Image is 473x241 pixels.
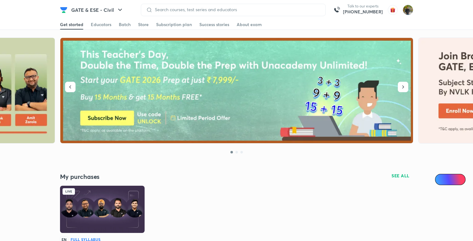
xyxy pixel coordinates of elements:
img: Batch Thumbnail [60,186,145,233]
a: [PHONE_NUMBER] [343,9,383,15]
span: SEE ALL [392,174,410,178]
a: Ai Doubts [435,174,466,185]
span: Ai Doubts [445,177,462,182]
a: Success stories [199,20,229,30]
a: Get started [60,20,83,30]
a: Store [138,20,149,30]
a: Subscription plan [156,20,192,30]
div: Success stories [199,21,229,28]
img: avatar [388,5,398,15]
img: shubham rawat [403,5,413,15]
div: Batch [119,21,131,28]
img: call-us [331,4,343,16]
input: Search courses, test series and educators [152,7,320,12]
p: Talk to our experts [343,4,383,9]
a: Batch [119,20,131,30]
img: Icon [439,177,444,182]
button: SEE ALL [388,171,413,181]
img: Company Logo [60,6,67,14]
div: Store [138,21,149,28]
button: GATE & ESE - Civil [67,4,128,16]
div: About exam [237,21,262,28]
div: Subscription plan [156,21,192,28]
a: Educators [91,20,111,30]
a: About exam [237,20,262,30]
h4: My purchases [60,173,237,181]
div: Get started [60,21,83,28]
div: Educators [91,21,111,28]
div: Live [63,188,75,195]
